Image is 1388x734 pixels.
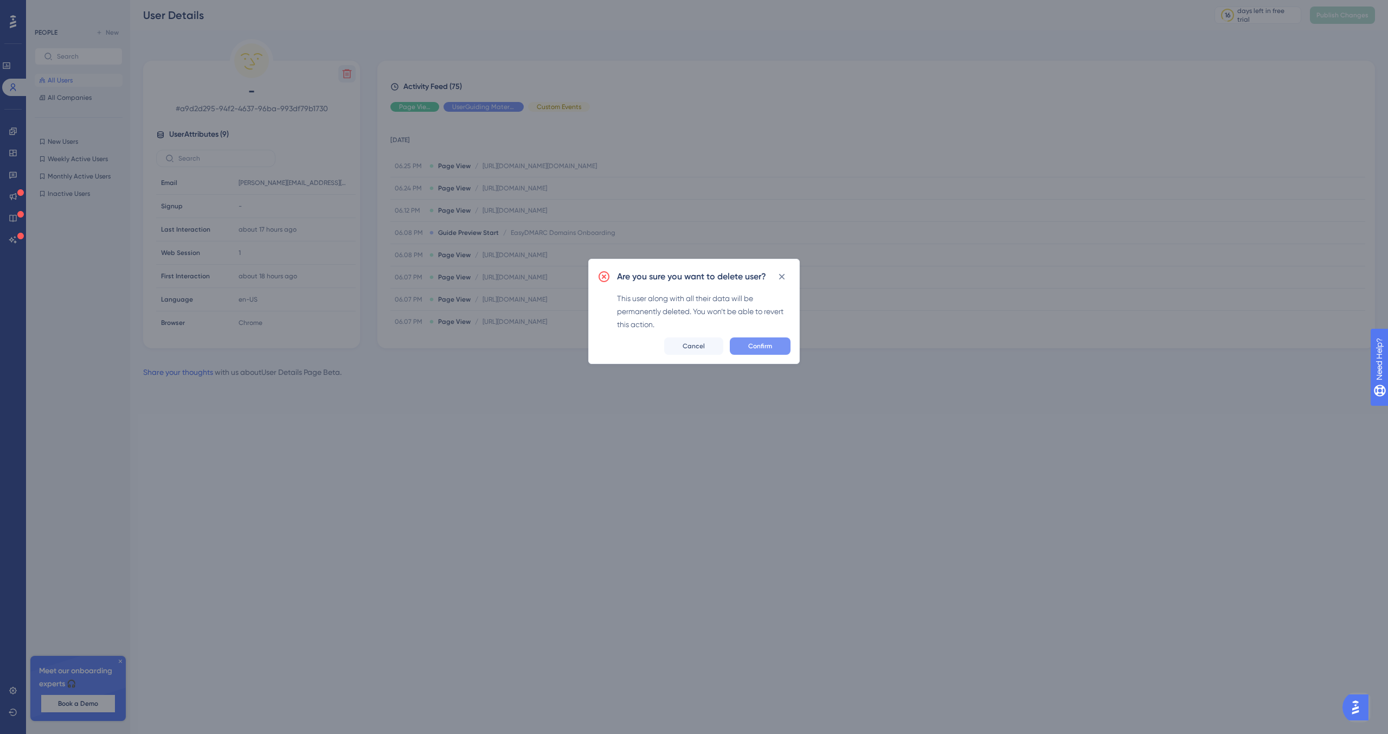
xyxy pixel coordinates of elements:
iframe: UserGuiding AI Assistant Launcher [1342,691,1375,724]
div: This user along with all their data will be permanently deleted. You won’t be able to revert this... [617,292,791,331]
h2: Are you sure you want to delete user? [617,270,766,283]
span: Need Help? [25,3,68,16]
span: Cancel [683,342,705,350]
span: Confirm [748,342,772,350]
